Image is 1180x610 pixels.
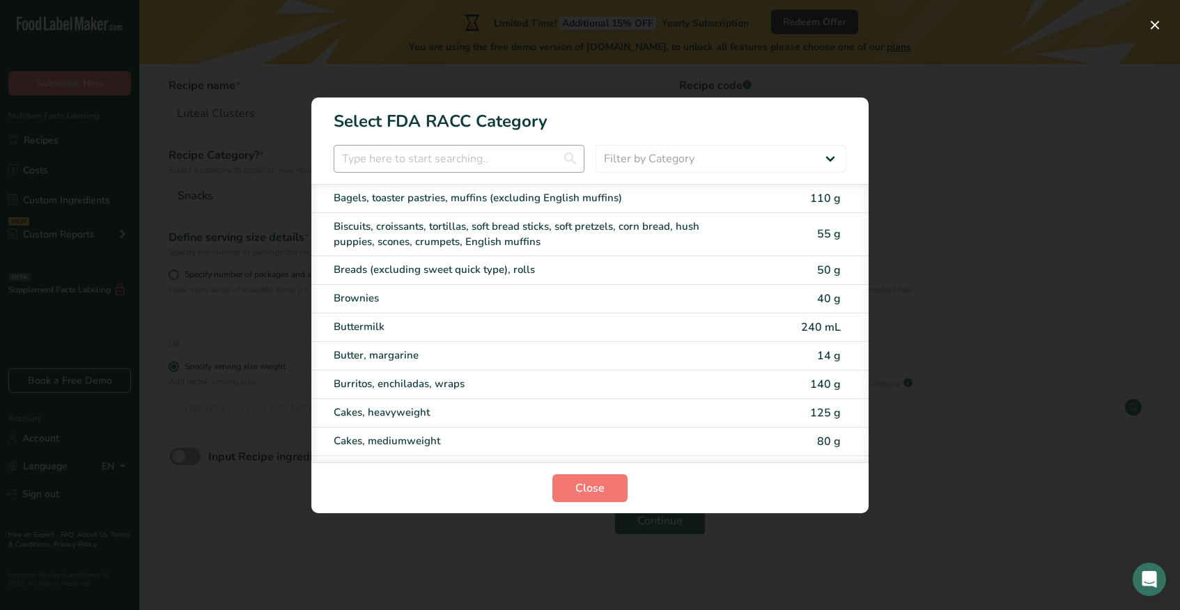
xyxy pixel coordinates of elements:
[334,433,729,449] div: Cakes, mediumweight
[334,319,729,335] div: Buttermilk
[334,145,584,173] input: Type here to start searching..
[311,97,869,134] h1: Select FDA RACC Category
[810,377,841,392] span: 140 g
[1133,563,1166,596] div: Open Intercom Messenger
[810,405,841,421] span: 125 g
[817,263,841,278] span: 50 g
[334,219,729,250] div: Biscuits, croissants, tortillas, soft bread sticks, soft pretzels, corn bread, hush puppies, scon...
[334,405,729,421] div: Cakes, heavyweight
[817,226,841,242] span: 55 g
[575,480,605,496] span: Close
[334,462,729,478] div: Cakes, lightweight (angel food, chiffon, or sponge cake without icing or filling)
[334,262,729,278] div: Breads (excluding sweet quick type), rolls
[334,290,729,306] div: Brownies
[334,376,729,392] div: Burritos, enchiladas, wraps
[334,347,729,363] div: Butter, margarine
[817,291,841,306] span: 40 g
[552,474,628,502] button: Close
[810,191,841,206] span: 110 g
[817,434,841,449] span: 80 g
[817,348,841,363] span: 14 g
[801,320,841,335] span: 240 mL
[334,190,729,206] div: Bagels, toaster pastries, muffins (excluding English muffins)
